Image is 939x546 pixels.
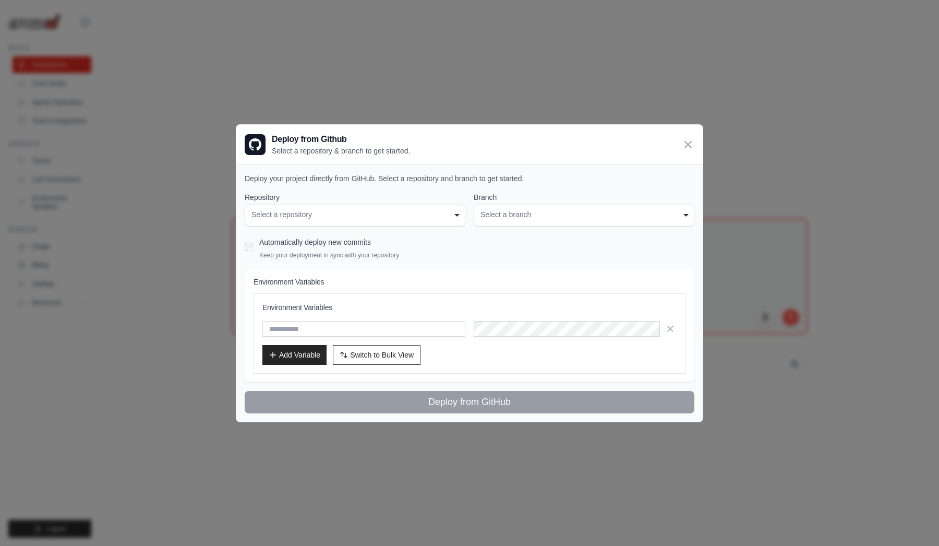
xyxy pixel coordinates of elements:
button: Deploy from GitHub [245,391,694,413]
button: Switch to Bulk View [333,345,420,365]
label: Repository [245,192,465,203]
p: Keep your deployment in sync with your repository [259,251,399,259]
div: Select a repository [251,209,459,220]
h3: Deploy from Github [272,133,410,146]
span: Switch to Bulk View [350,350,414,360]
h3: Environment Variables [262,302,677,313]
p: Select a repository & branch to get started. [272,146,410,156]
button: Add Variable [262,345,327,365]
p: Deploy your project directly from GitHub. Select a repository and branch to get started. [245,173,694,184]
iframe: Chat Widget [887,496,939,546]
h4: Environment Variables [254,277,685,287]
label: Branch [474,192,694,203]
div: Select a branch [480,209,688,220]
label: Automatically deploy new commits [259,238,371,246]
